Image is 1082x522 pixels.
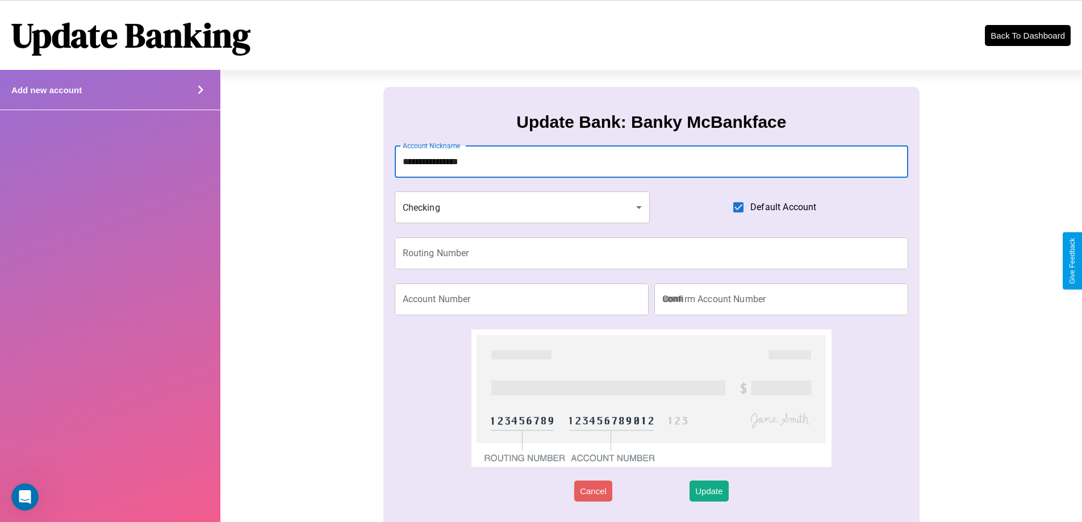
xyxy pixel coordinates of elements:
div: Give Feedback [1068,238,1076,284]
button: Cancel [574,481,612,502]
h1: Update Banking [11,12,250,59]
button: Update [690,481,728,502]
h4: Add new account [11,85,82,95]
div: Checking [395,191,650,223]
label: Account Nickname [403,141,461,151]
img: check [471,329,831,467]
button: Back To Dashboard [985,25,1071,46]
span: Default Account [750,201,816,214]
iframe: Intercom live chat [11,483,39,511]
h3: Update Bank: Banky McBankface [516,112,786,132]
